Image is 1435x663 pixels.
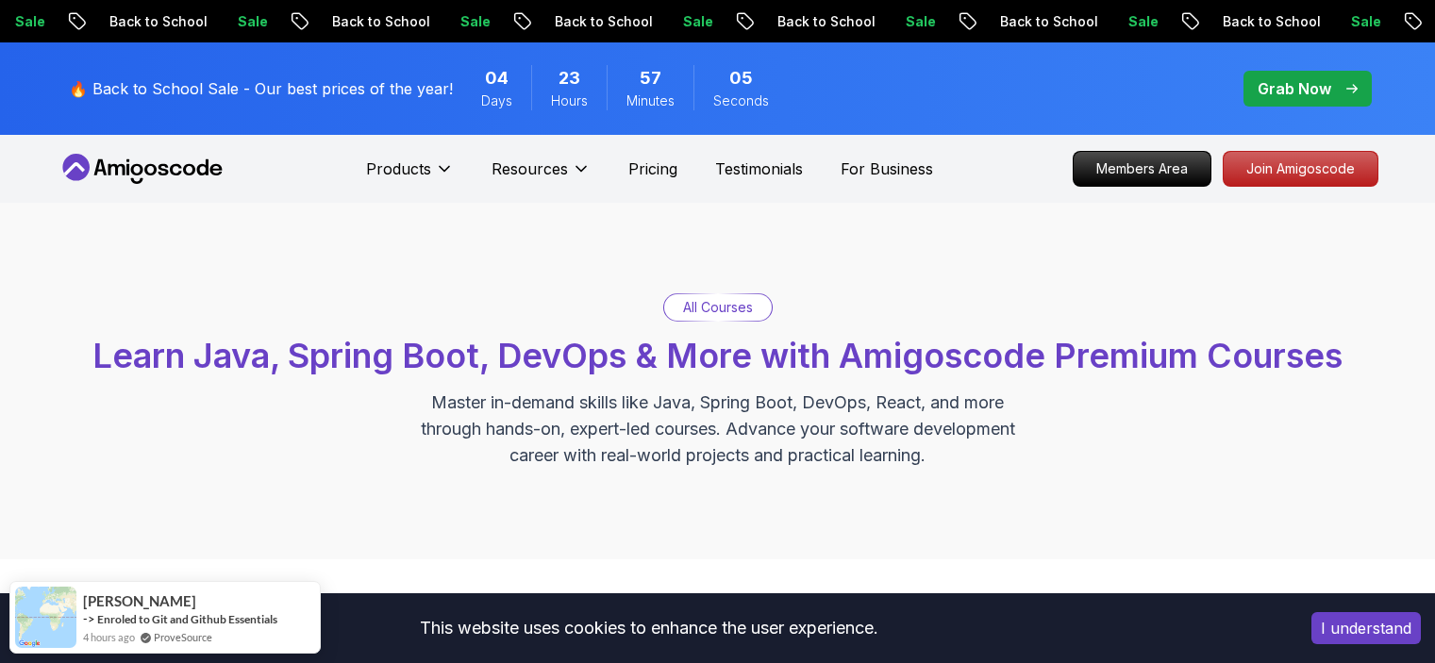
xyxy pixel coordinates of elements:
a: Enroled to Git and Github Essentials [97,612,277,626]
span: 5 Seconds [729,65,753,91]
p: All Courses [683,298,753,317]
span: Minutes [626,91,675,110]
span: [PERSON_NAME] [83,593,196,609]
span: 23 Hours [559,65,580,91]
a: Join Amigoscode [1223,151,1378,187]
button: Products [366,157,454,195]
p: Grab Now [1258,77,1331,100]
span: Seconds [713,91,769,110]
p: Sale [1109,12,1169,31]
p: Back to School [90,12,218,31]
span: 4 hours ago [83,629,135,645]
a: Pricing [628,157,677,180]
p: Resources [492,157,568,180]
a: ProveSource [154,631,212,643]
a: For Business [841,157,933,180]
span: Learn Java, Spring Boot, DevOps & More with Amigoscode Premium Courses [92,335,1343,376]
span: 4 Days [485,65,509,91]
p: Products [366,157,431,180]
p: Sale [1331,12,1392,31]
p: Master in-demand skills like Java, Spring Boot, DevOps, React, and more through hands-on, expert-... [401,390,1035,469]
span: 57 Minutes [640,65,661,91]
a: Testimonials [715,157,803,180]
p: Back to School [312,12,441,31]
img: provesource social proof notification image [15,587,76,648]
p: Back to School [535,12,663,31]
p: Back to School [758,12,886,31]
span: Hours [551,91,588,110]
button: Accept cookies [1311,612,1421,644]
p: Sale [441,12,501,31]
p: Sale [663,12,724,31]
button: Resources [492,157,591,195]
p: 🔥 Back to School Sale - Our best prices of the year! [69,77,453,100]
a: Members Area [1073,151,1211,187]
p: Back to School [1203,12,1331,31]
p: Join Amigoscode [1224,152,1377,186]
p: Members Area [1074,152,1210,186]
span: -> [83,611,95,626]
span: Days [481,91,512,110]
p: Back to School [980,12,1109,31]
p: Sale [886,12,946,31]
p: Sale [218,12,278,31]
div: This website uses cookies to enhance the user experience. [14,607,1283,649]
